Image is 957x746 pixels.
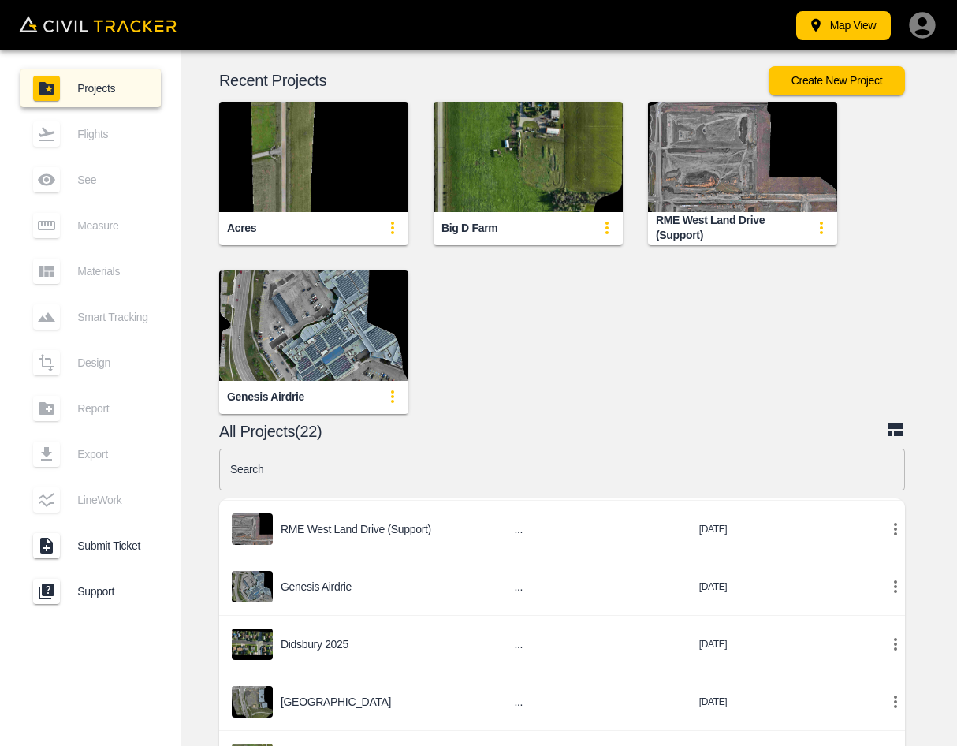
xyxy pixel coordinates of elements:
[687,501,868,558] td: [DATE]
[515,635,674,655] h6: ...
[20,573,161,610] a: Support
[656,213,806,242] div: RME West Land Drive (Support)
[20,69,161,107] a: Projects
[796,11,891,40] button: Map View
[806,212,837,244] button: update-card-details
[232,629,273,660] img: project-image
[232,513,273,545] img: project-image
[77,585,148,598] span: Support
[19,16,177,32] img: Civil Tracker
[219,102,408,212] img: Acres
[515,577,674,597] h6: ...
[515,692,674,712] h6: ...
[281,696,391,708] p: [GEOGRAPHIC_DATA]
[769,66,905,95] button: Create New Project
[515,520,674,539] h6: ...
[281,523,431,535] p: RME West Land Drive (Support)
[227,390,304,405] div: Genesis Airdrie
[441,221,497,236] div: Big D Farm
[687,558,868,616] td: [DATE]
[77,539,148,552] span: Submit Ticket
[648,102,837,212] img: RME West Land Drive (Support)
[20,527,161,565] a: Submit Ticket
[591,212,623,244] button: update-card-details
[377,212,408,244] button: update-card-details
[219,425,886,438] p: All Projects(22)
[232,686,273,718] img: project-image
[219,74,769,87] p: Recent Projects
[219,270,408,381] img: Genesis Airdrie
[227,221,256,236] div: Acres
[687,616,868,673] td: [DATE]
[377,381,408,412] button: update-card-details
[281,580,352,593] p: Genesis Airdrie
[77,82,148,95] span: Projects
[687,673,868,731] td: [DATE]
[434,102,623,212] img: Big D Farm
[232,571,273,602] img: project-image
[281,638,348,651] p: Didsbury 2025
